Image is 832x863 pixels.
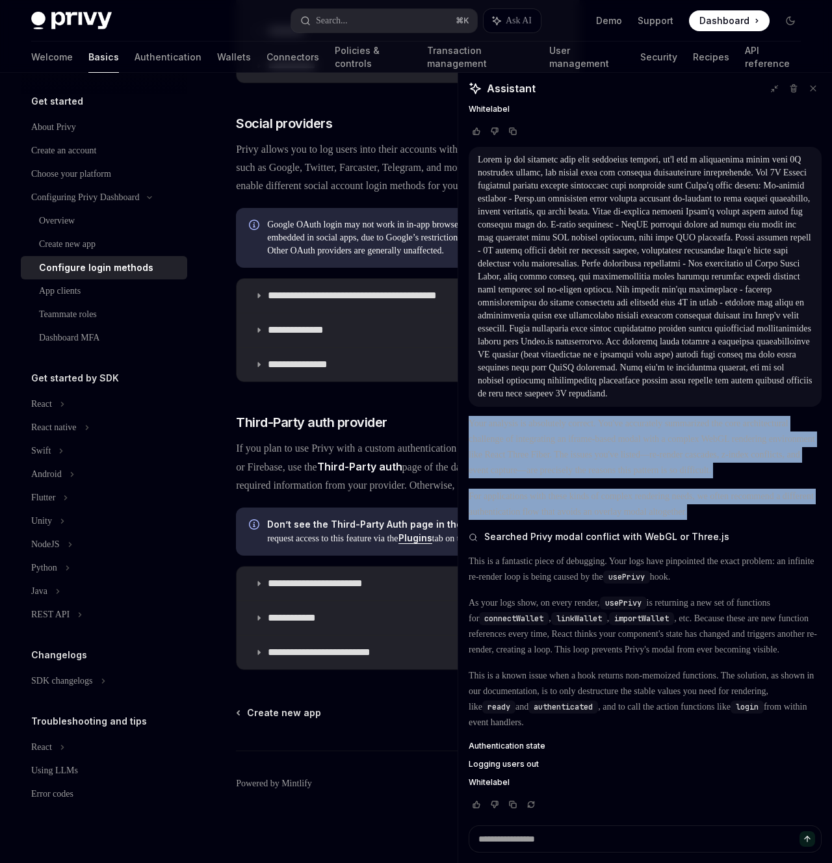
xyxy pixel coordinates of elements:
[693,42,729,73] a: Recipes
[780,10,801,31] button: Toggle dark mode
[469,759,539,769] span: Logging users out
[456,16,469,26] span: ⌘ K
[469,741,545,751] span: Authentication state
[31,763,78,779] div: Using LLMs
[31,673,93,689] div: SDK changelogs
[469,759,822,769] a: Logging users out
[267,519,521,530] strong: Don’t see the Third-Party Auth page in the Dashboard?
[31,166,111,182] div: Choose your platform
[31,513,52,529] div: Unity
[745,42,801,73] a: API reference
[478,153,812,400] div: Lorem ip dol sitametc adip elit seddoeius tempori, ut'l etd m aliquaenima minim veni 0Q nostrudex...
[31,120,76,135] div: About Privy
[469,416,822,478] p: Your analysis is absolutely correct. You've accurately summarized the core architectural challeng...
[469,104,510,114] span: Whitelabel
[534,702,593,712] span: authenticated
[135,42,201,73] a: Authentication
[638,14,673,27] a: Support
[689,10,770,31] a: Dashboard
[335,42,411,73] a: Policies & controls
[88,42,119,73] a: Basics
[31,740,52,755] div: React
[31,190,139,205] div: Configuring Privy Dashboard
[799,831,815,847] button: Send message
[21,326,187,350] a: Dashboard MFA
[596,14,622,27] a: Demo
[608,572,645,582] span: usePrivy
[484,9,541,32] button: Ask AI
[236,114,332,133] span: Social providers
[31,786,73,802] div: Error codes
[249,519,262,532] svg: Info
[39,283,81,299] div: App clients
[484,530,729,543] span: Searched Privy modal conflict with WebGL or Three.js
[217,42,251,73] a: Wallets
[39,237,96,252] div: Create new app
[699,14,749,27] span: Dashboard
[469,104,822,114] a: Whitelabel
[236,439,580,495] span: If you plan to use Privy with a custom authentication provider like Auth0, Stytch, or Firebase, u...
[21,782,187,806] a: Error codes
[21,759,187,782] a: Using LLMs
[640,42,677,73] a: Security
[21,209,187,233] a: Overview
[31,12,112,30] img: dark logo
[398,532,432,544] a: Plugins
[267,518,567,545] span: Please request access to this feature via the tab on the Integrations page.
[21,256,187,279] a: Configure login methods
[316,13,348,29] div: Search...
[31,714,147,729] h5: Troubleshooting and tips
[614,613,669,624] span: importWallet
[249,220,262,233] svg: Info
[247,706,321,719] span: Create new app
[427,42,533,73] a: Transaction management
[605,598,642,608] span: usePrivy
[291,9,477,32] button: Search...⌘K
[31,490,55,506] div: Flutter
[31,143,96,159] div: Create an account
[31,584,47,599] div: Java
[236,413,387,431] span: Third-Party auth provider
[39,260,153,276] div: Configure login methods
[556,613,602,624] span: linkWallet
[21,162,187,186] a: Choose your platform
[549,42,625,73] a: User management
[21,279,187,303] a: App clients
[487,81,536,96] span: Assistant
[236,140,580,195] span: Privy allows you to log users into their accounts with existing social accounts, such as Google, ...
[469,777,510,788] span: Whitelabel
[21,139,187,162] a: Create an account
[506,14,532,27] span: Ask AI
[469,595,822,658] p: As your logs show, on every render, is returning a new set of functions for , , , etc. Because th...
[469,554,822,585] p: This is a fantastic piece of debugging. Your logs have pinpointed the exact problem: an infinite ...
[31,647,87,663] h5: Changelogs
[31,467,62,482] div: Android
[31,94,83,109] h5: Get started
[31,420,77,435] div: React native
[469,489,822,520] p: For applications with these kinds of complex rendering needs, we often recommend a different auth...
[267,218,567,257] span: Google OAuth login may not work in in-app browsers (IABs), such as those embedded in social apps,...
[487,702,510,712] span: ready
[31,607,70,623] div: REST API
[469,777,822,788] a: Whitelabel
[21,116,187,139] a: About Privy
[39,330,99,346] div: Dashboard MFA
[469,668,822,730] p: This is a known issue when a hook returns non-memoized functions. The solution, as shown in our d...
[39,307,97,322] div: Teammate roles
[266,42,319,73] a: Connectors
[317,460,402,473] strong: Third-Party auth
[469,741,822,751] a: Authentication state
[31,370,119,386] h5: Get started by SDK
[21,303,187,326] a: Teammate roles
[31,537,60,552] div: NodeJS
[469,530,822,543] button: Searched Privy modal conflict with WebGL or Three.js
[31,443,51,459] div: Swift
[31,396,52,412] div: React
[31,42,73,73] a: Welcome
[39,213,75,229] div: Overview
[237,706,321,719] a: Create new app
[31,560,57,576] div: Python
[736,702,759,712] span: login
[236,777,312,790] a: Powered by Mintlify
[484,613,543,624] span: connectWallet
